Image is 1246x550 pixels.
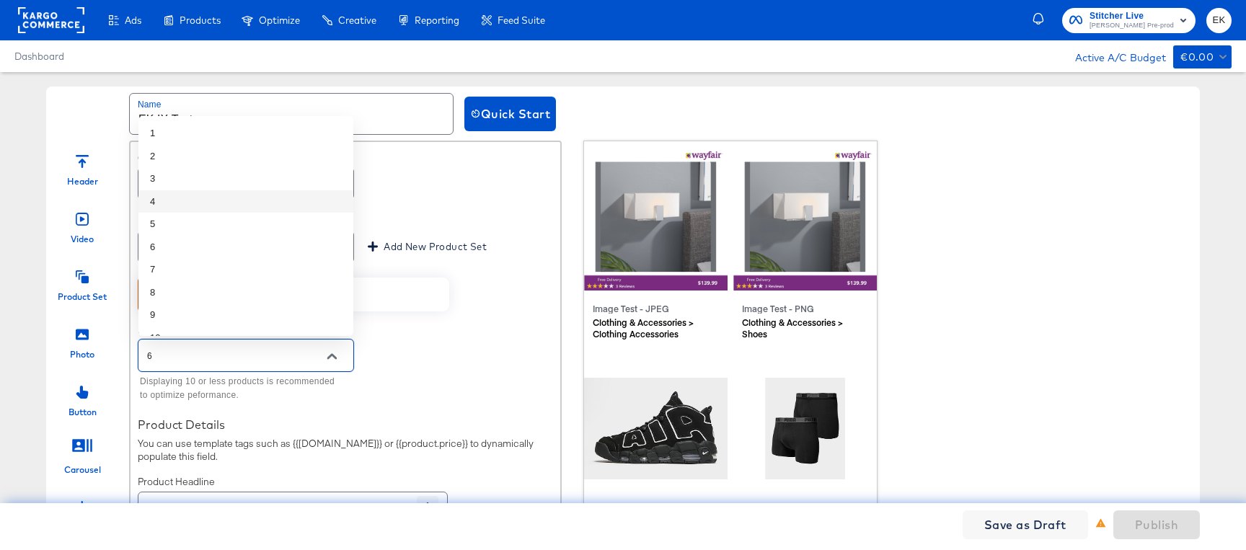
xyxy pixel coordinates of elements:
button: Stitcher Live[PERSON_NAME] Pre-prod [1062,8,1196,33]
input: Headline [138,487,417,518]
div: Product Details [138,417,553,432]
span: Products [180,14,221,26]
a: Dashboard [14,50,64,62]
div: Button [69,406,97,418]
div: Catalog [138,151,354,203]
span: [PERSON_NAME] Pre-prod [1090,20,1174,32]
div: Max Products to display [138,323,553,407]
span: Quick Start [470,104,550,124]
strong: Clothing & Accessories > Clothing Accessories [593,316,694,340]
div: Product Set [138,214,553,266]
li: 8 [138,281,353,304]
span: Optimize [259,14,300,26]
p: Displaying 10 or less products is recommended to optimize peformance. [140,375,344,404]
span: Add New Product Set [384,239,487,255]
li: 5 [138,213,353,236]
button: Save as Draft [963,510,1088,539]
div: Carousel [64,463,101,476]
li: 2 [138,145,353,168]
button: €0.00 [1173,45,1232,68]
button: EK [1206,8,1232,33]
li: 6 [138,236,353,259]
div: Product Headline [138,475,449,489]
div: Active A/C Budget [1060,45,1166,67]
div: Header [67,175,98,187]
span: Creative [338,14,376,26]
li: 3 [138,167,353,190]
li: 7 [138,258,353,281]
li: 4 [138,190,353,213]
li: 10 [138,327,353,350]
div: Video [71,233,94,245]
button: Add New Product Set [358,239,492,255]
div: You can use template tags such as {{[DOMAIN_NAME]}} or {{product.price}} to dynamically populate ... [138,437,553,463]
div: Photo [70,348,94,360]
span: Stitcher Live [1090,9,1174,24]
span: Save as Draft [984,515,1066,535]
div: Product Set [58,290,107,303]
li: 1 [138,122,353,145]
button: Close [321,345,343,367]
strong: Image Test - PNG [742,303,814,314]
strong: Image Test - JPEG [593,303,669,314]
div: €0.00 [1180,48,1214,66]
button: Quick Start [464,97,556,131]
li: 9 [138,303,353,327]
span: Ads [125,14,141,26]
span: Reporting [415,14,459,26]
strong: Clothing & Accessories > Shoes [742,316,843,340]
span: EK [1212,12,1226,29]
span: Feed Suite [498,14,545,26]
